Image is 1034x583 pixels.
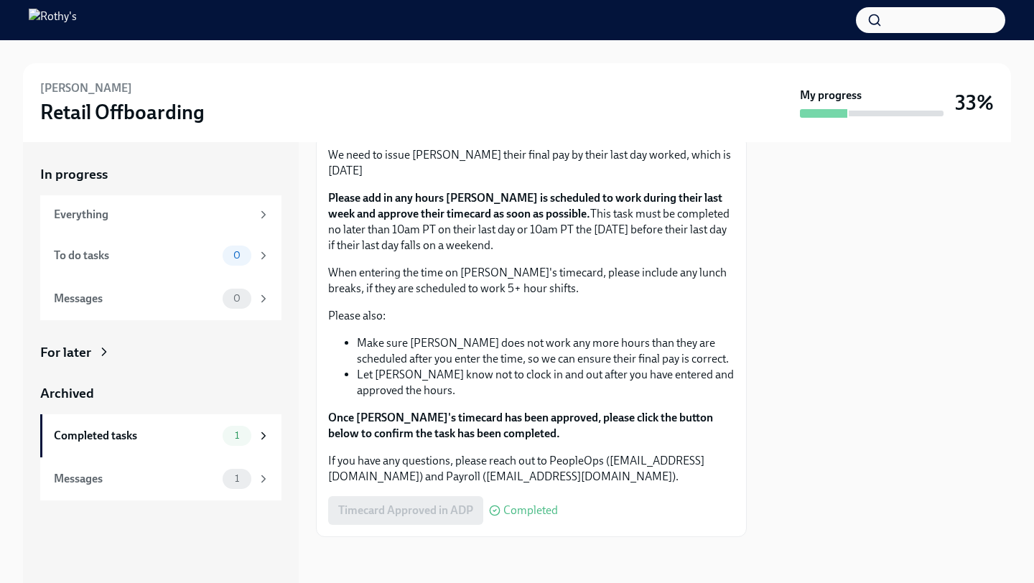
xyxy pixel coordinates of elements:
div: To do tasks [54,248,217,263]
a: Messages1 [40,457,281,500]
strong: My progress [800,88,862,103]
div: Messages [54,291,217,307]
div: Messages [54,471,217,487]
span: 1 [226,430,248,441]
a: Completed tasks1 [40,414,281,457]
li: Let [PERSON_NAME] know not to clock in and out after you have entered and approved the hours. [357,367,735,398]
a: In progress [40,165,281,184]
span: 0 [225,250,249,261]
p: We need to issue [PERSON_NAME] their final pay by their last day worked, which is [DATE] [328,147,735,179]
p: When entering the time on [PERSON_NAME]'s timecard, please include any lunch breaks, if they are ... [328,265,735,297]
a: For later [40,343,281,362]
h3: Retail Offboarding [40,99,205,125]
div: Everything [54,207,251,223]
h3: 33% [955,90,994,116]
h6: [PERSON_NAME] [40,80,132,96]
a: To do tasks0 [40,234,281,277]
strong: Once [PERSON_NAME]'s timecard has been approved, please click the button below to confirm the tas... [328,411,713,440]
p: Please also: [328,308,735,324]
img: Rothy's [29,9,77,32]
strong: Please add in any hours [PERSON_NAME] is scheduled to work during their last week and approve the... [328,191,722,220]
li: Make sure [PERSON_NAME] does not work any more hours than they are scheduled after you enter the ... [357,335,735,367]
span: 0 [225,293,249,304]
a: Archived [40,384,281,403]
p: This task must be completed no later than 10am PT on their last day or 10am PT the [DATE] before ... [328,190,735,253]
span: 1 [226,473,248,484]
a: Messages0 [40,277,281,320]
a: Everything [40,195,281,234]
p: If you have any questions, please reach out to PeopleOps ([EMAIL_ADDRESS][DOMAIN_NAME]) and Payro... [328,453,735,485]
div: For later [40,343,91,362]
span: Completed [503,505,558,516]
div: Completed tasks [54,428,217,444]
